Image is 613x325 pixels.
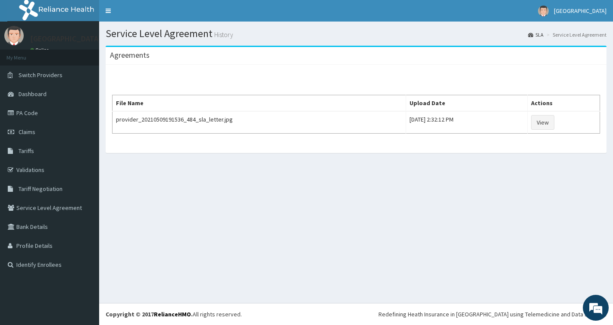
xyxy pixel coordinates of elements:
footer: All rights reserved. [99,303,613,325]
a: Online [30,47,51,53]
h3: Agreements [110,51,150,59]
span: Dashboard [19,90,47,98]
th: File Name [113,95,406,112]
a: View [531,115,554,130]
span: [GEOGRAPHIC_DATA] [554,7,607,15]
a: RelianceHMO [154,310,191,318]
small: History [213,31,233,38]
strong: Copyright © 2017 . [106,310,193,318]
img: User Image [538,6,549,16]
h1: Service Level Agreement [106,28,607,39]
span: Tariff Negotiation [19,185,63,193]
span: Switch Providers [19,71,63,79]
span: Tariffs [19,147,34,155]
p: [GEOGRAPHIC_DATA] [30,35,101,43]
th: Actions [528,95,600,112]
a: SLA [528,31,544,38]
td: provider_20210509191536_484_sla_letter.jpg [113,111,406,134]
div: Redefining Heath Insurance in [GEOGRAPHIC_DATA] using Telemedicine and Data Science! [378,310,607,319]
span: Claims [19,128,35,136]
img: User Image [4,26,24,45]
li: Service Level Agreement [544,31,607,38]
th: Upload Date [406,95,528,112]
td: [DATE] 2:32:12 PM [406,111,528,134]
